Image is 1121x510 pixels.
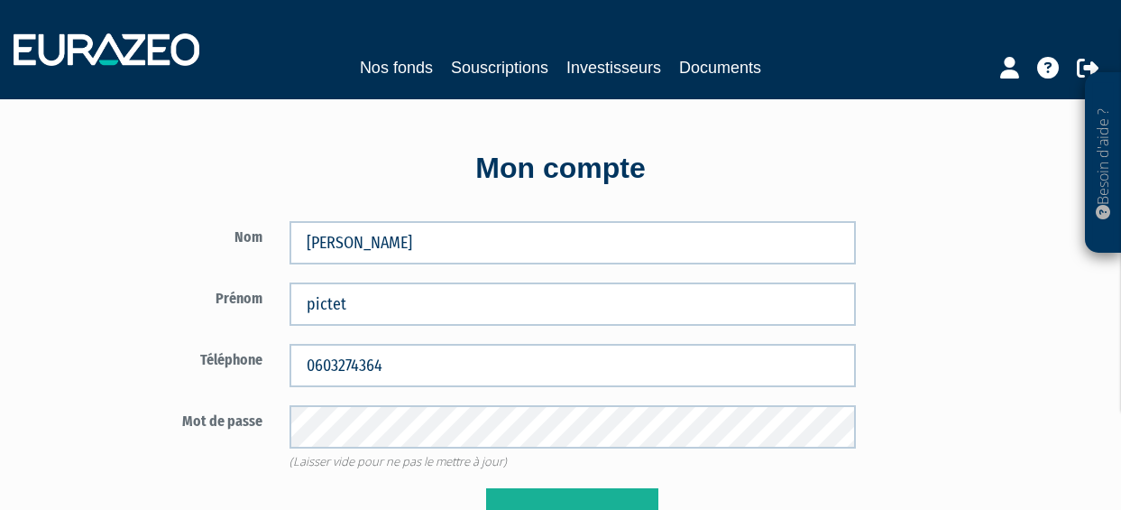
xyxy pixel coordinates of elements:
img: 1732889491-logotype_eurazeo_blanc_rvb.png [14,33,199,66]
label: Prénom [78,283,276,310]
p: Besoin d'aide ? [1093,82,1114,245]
a: Nos fonds [360,55,433,80]
label: Nom [78,221,276,248]
a: Documents [679,55,761,80]
span: (Laisser vide pour ne pas le mettre à jour) [289,453,507,469]
a: Investisseurs [566,55,661,80]
a: Souscriptions [451,55,548,80]
label: Téléphone [78,344,276,371]
div: Mon compte [47,148,1075,190]
label: Mot de passe [78,405,276,432]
